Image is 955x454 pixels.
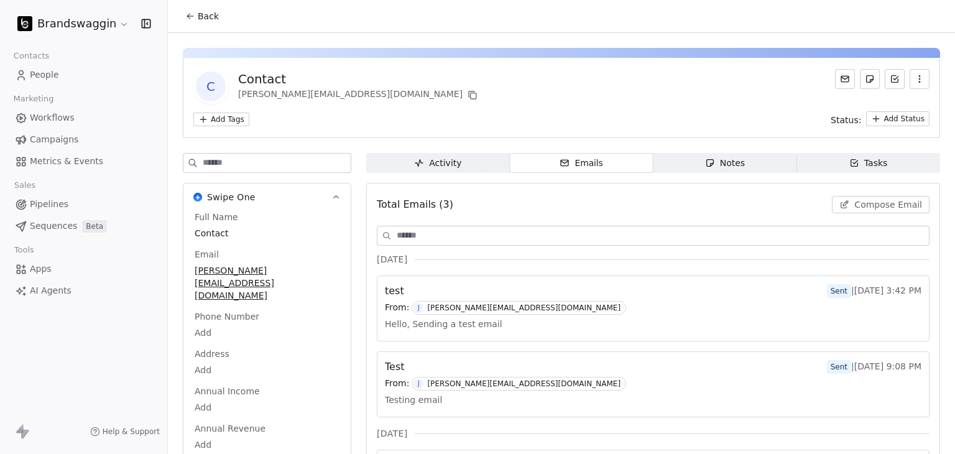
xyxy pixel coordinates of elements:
div: Contact [238,70,480,88]
button: Add Status [866,111,930,126]
span: From: [385,377,409,391]
button: Add Tags [193,113,249,126]
span: Add [195,364,339,376]
a: Help & Support [90,427,160,437]
span: [DATE] [377,253,407,266]
span: Address [192,348,232,360]
span: Apps [30,262,52,276]
div: [PERSON_NAME][EMAIL_ADDRESS][DOMAIN_NAME] [427,303,621,312]
span: Contacts [8,47,55,65]
span: Sales [9,176,41,195]
span: Compose Email [854,198,922,211]
span: From: [385,301,409,315]
span: Annual Revenue [192,422,268,435]
span: Back [198,10,219,22]
a: Apps [10,259,157,279]
span: Workflows [30,111,75,124]
div: [PERSON_NAME][EMAIL_ADDRESS][DOMAIN_NAME] [238,88,480,103]
div: J [418,303,420,313]
span: C [196,72,226,101]
a: Pipelines [10,194,157,215]
div: Notes [705,157,745,170]
span: Annual Income [192,385,262,397]
span: Add [195,438,339,451]
button: Compose Email [832,196,930,213]
button: Back [178,5,226,27]
a: Campaigns [10,129,157,150]
span: People [30,68,59,81]
span: Beta [82,220,107,233]
div: Sent [831,285,847,297]
span: Swipe One [207,191,256,203]
div: Tasks [849,157,888,170]
span: Campaigns [30,133,78,146]
span: Full Name [192,211,241,223]
span: Marketing [8,90,59,108]
div: J [418,379,420,389]
button: Brandswaggin [15,13,132,34]
span: test [385,284,404,299]
span: AI Agents [30,284,72,297]
span: [DATE] [377,427,407,440]
div: Activity [414,157,461,170]
button: Swipe OneSwipe One [183,183,351,211]
span: Test [385,359,405,374]
a: People [10,65,157,85]
span: Contact [195,227,339,239]
span: Total Emails (3) [377,197,453,212]
a: Workflows [10,108,157,128]
span: Pipelines [30,198,68,211]
a: SequencesBeta [10,216,157,236]
span: Tools [9,241,39,259]
span: Metrics & Events [30,155,103,168]
span: Hello, Sending a test email [385,315,502,333]
a: Metrics & Events [10,151,157,172]
span: Testing email [385,391,442,409]
div: Sent [831,361,847,373]
a: AI Agents [10,280,157,301]
div: [PERSON_NAME][EMAIL_ADDRESS][DOMAIN_NAME] [427,379,621,388]
span: | [DATE] 9:08 PM [827,360,921,374]
span: Help & Support [103,427,160,437]
img: Untitled%20design%20(7).jpg [17,16,32,31]
span: Sequences [30,220,77,233]
img: Swipe One [193,193,202,202]
span: Phone Number [192,310,262,323]
span: | [DATE] 3:42 PM [827,284,921,298]
span: Status: [831,114,861,126]
span: Add [195,401,339,414]
span: [PERSON_NAME][EMAIL_ADDRESS][DOMAIN_NAME] [195,264,339,302]
span: Add [195,327,339,339]
span: Brandswaggin [37,16,116,32]
span: Email [192,248,221,261]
